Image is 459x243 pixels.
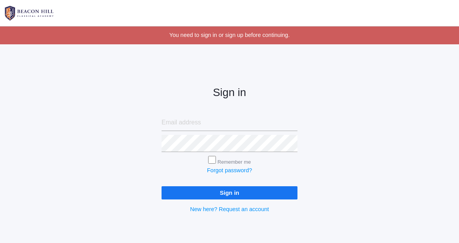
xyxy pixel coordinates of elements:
a: New here? Request an account [190,206,269,212]
h2: Sign in [162,87,297,99]
a: Forgot password? [207,167,252,173]
input: Email address [162,114,297,131]
label: Remember me [217,159,251,165]
input: Sign in [162,186,297,199]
